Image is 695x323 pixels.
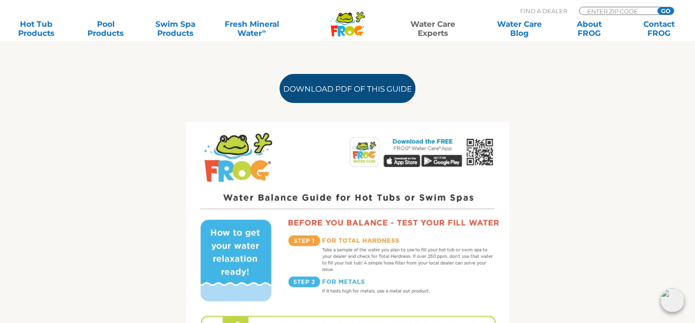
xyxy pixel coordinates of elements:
a: Water CareExperts [389,20,477,38]
a: Download PDF of this Guide [280,74,415,103]
p: Find A Dealer [520,7,567,15]
input: GO [657,7,674,15]
a: ContactFROG [632,20,686,38]
a: Hot TubProducts [9,20,63,38]
a: AboutFROG [562,20,617,38]
a: PoolProducts [79,20,133,38]
a: Fresh MineralWater∞ [218,20,285,38]
input: Zip Code Form [586,7,647,15]
a: Water CareBlog [492,20,547,38]
a: Swim SpaProducts [148,20,203,38]
img: openIcon [661,289,684,312]
sup: ∞ [262,28,266,34]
